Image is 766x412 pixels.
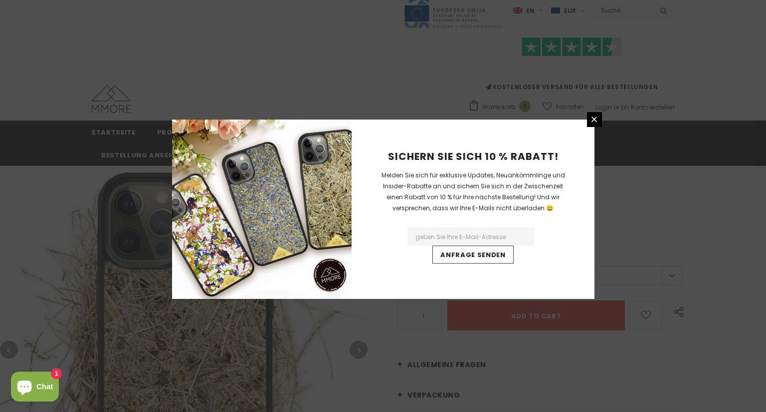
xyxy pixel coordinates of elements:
[432,246,513,264] input: Anfrage senden
[587,112,602,127] a: Menu
[382,171,565,212] span: Melden Sie sich für exklusive Updates, Neuankömmlinge und Insider-Rabatte an und sichern Sie sich...
[407,228,534,246] input: Email Address
[8,372,62,404] inbox-online-store-chat: Shopify online store chat
[388,149,559,163] span: Sichern Sie sich 10 % Rabatt!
